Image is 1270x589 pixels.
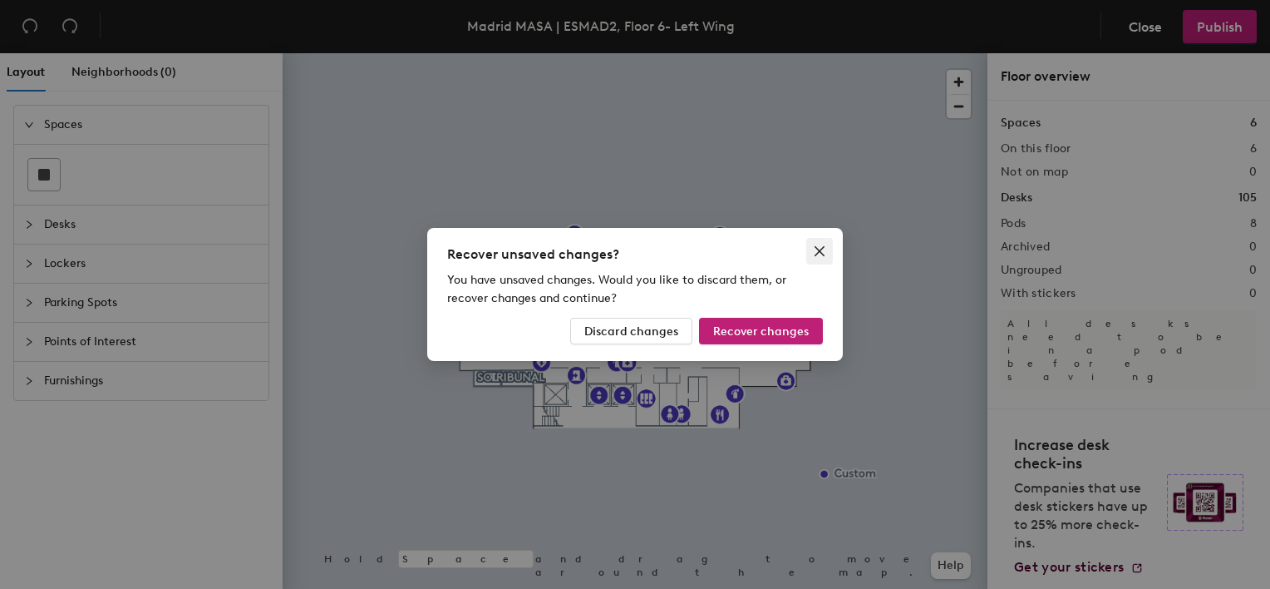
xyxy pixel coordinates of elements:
[713,324,809,339] span: Recover changes
[699,318,823,344] button: Recover changes
[447,273,786,305] span: You have unsaved changes. Would you like to discard them, or recover changes and continue?
[447,245,823,265] div: Recover unsaved changes?
[584,324,678,339] span: Discard changes
[570,318,692,344] button: Discard changes
[813,245,826,258] span: close
[806,245,833,258] span: Close
[806,238,833,265] button: Close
